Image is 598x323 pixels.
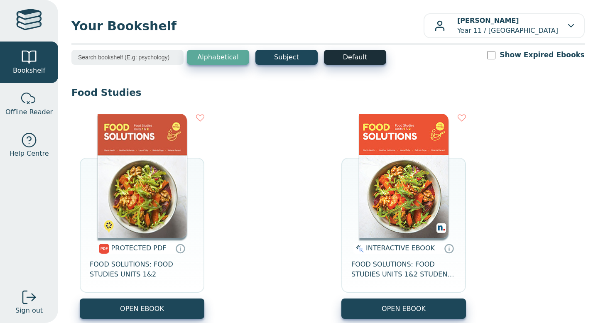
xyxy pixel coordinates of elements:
[424,13,585,38] button: [PERSON_NAME]Year 11 / [GEOGRAPHIC_DATA]
[324,50,386,65] button: Default
[111,244,167,252] span: PROTECTED PDF
[353,244,364,254] img: interactive.svg
[98,114,187,238] img: 8b5ca80e-07de-4351-834e-6162c3d08af5.jpg
[175,243,185,253] a: Protected PDFs cannot be printed, copied or shared. They can be accessed online through Education...
[15,306,43,316] span: Sign out
[444,243,454,253] a: Interactive eBooks are accessed online via the publisher’s portal. They contain interactive resou...
[500,50,585,60] label: Show Expired Ebooks
[5,107,53,117] span: Offline Reader
[187,50,249,65] button: Alphabetical
[71,50,184,65] input: Search bookshelf (E.g: psychology)
[457,16,558,36] p: Year 11 / [GEOGRAPHIC_DATA]
[9,149,49,159] span: Help Centre
[71,17,424,35] span: Your Bookshelf
[457,17,519,24] b: [PERSON_NAME]
[90,259,194,279] span: FOOD SOLUTIONS: FOOD STUDIES UNITS 1&2
[255,50,318,65] button: Subject
[351,259,456,279] span: FOOD SOLUTIONS: FOOD STUDIES UNITS 1&2 STUDENT EBOOK 5E
[13,66,45,76] span: Bookshelf
[359,114,448,238] img: 5d78d845-82a8-4dde-873c-24aec895b2d5.jpg
[366,244,435,252] span: INTERACTIVE EBOOK
[341,299,466,319] button: OPEN EBOOK
[71,86,585,99] p: Food Studies
[99,244,109,254] img: pdf.svg
[80,299,204,319] a: OPEN EBOOK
